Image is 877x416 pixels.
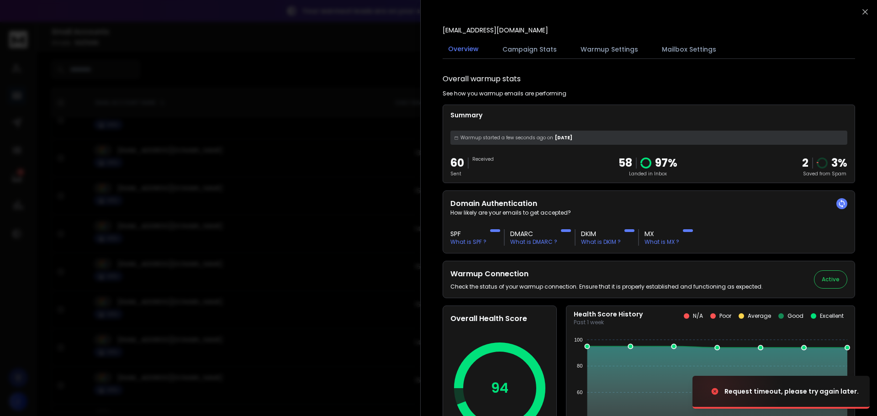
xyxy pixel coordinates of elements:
div: [DATE] [450,131,847,145]
div: Request timeout, please try again later. [724,387,859,396]
p: [EMAIL_ADDRESS][DOMAIN_NAME] [443,26,548,35]
button: Active [814,270,847,289]
p: Good [787,312,803,320]
p: Landed in Inbox [618,170,677,177]
p: What is DKIM ? [581,238,621,246]
p: Sent [450,170,464,177]
p: What is MX ? [645,238,679,246]
p: How likely are your emails to get accepted? [450,209,847,216]
p: Health Score History [574,310,643,319]
img: image [692,367,784,416]
h3: SPF [450,229,486,238]
p: Received [472,156,494,163]
p: What is SPF ? [450,238,486,246]
tspan: 100 [574,337,582,342]
h1: Overall warmup stats [443,74,521,84]
h3: MX [645,229,679,238]
p: 60 [450,156,464,170]
p: Average [748,312,771,320]
p: Past 1 week [574,319,643,326]
p: N/A [693,312,703,320]
p: 58 [618,156,632,170]
h2: Overall Health Score [450,313,549,324]
button: Warmup Settings [575,39,644,59]
h2: Warmup Connection [450,269,763,279]
button: Mailbox Settings [656,39,722,59]
p: 94 [491,380,508,396]
p: 97 % [655,156,677,170]
button: Campaign Stats [497,39,562,59]
p: Poor [719,312,731,320]
button: Overview [443,39,484,60]
p: See how you warmup emails are performing [443,90,566,97]
span: Warmup started a few seconds ago on [460,134,553,141]
p: Check the status of your warmup connection. Ensure that it is properly established and functionin... [450,283,763,290]
p: Summary [450,111,847,120]
p: Excellent [820,312,844,320]
p: Saved from Spam [802,170,847,177]
h3: DKIM [581,229,621,238]
h3: DMARC [510,229,557,238]
strong: 2 [802,155,808,170]
h2: Domain Authentication [450,198,847,209]
tspan: 60 [577,390,582,395]
p: 3 % [831,156,847,170]
tspan: 80 [577,363,582,369]
p: What is DMARC ? [510,238,557,246]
